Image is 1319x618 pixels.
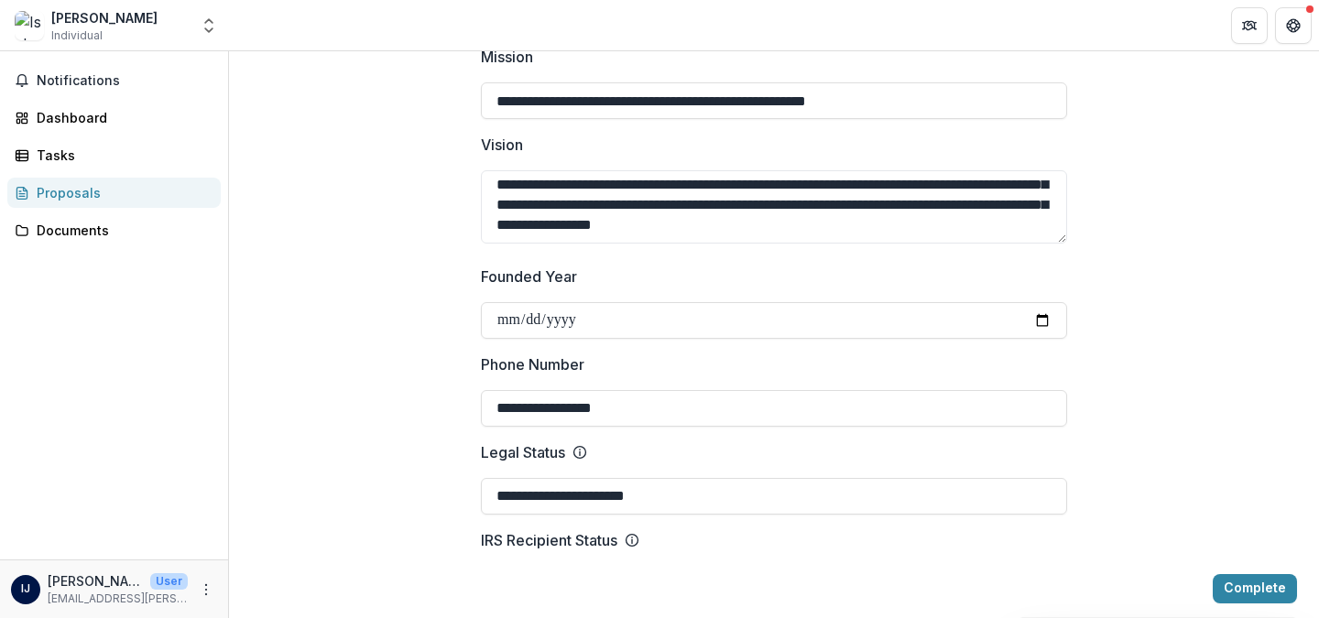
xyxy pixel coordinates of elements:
[481,529,617,551] p: IRS Recipient Status
[481,441,565,463] p: Legal Status
[195,579,217,601] button: More
[51,27,103,44] span: Individual
[37,183,206,202] div: Proposals
[37,221,206,240] div: Documents
[481,266,577,287] p: Founded Year
[196,7,222,44] button: Open entity switcher
[37,108,206,127] div: Dashboard
[7,140,221,170] a: Tasks
[15,11,44,40] img: Isabel Judez
[481,134,523,156] p: Vision
[481,353,584,375] p: Phone Number
[1275,7,1312,44] button: Get Help
[7,103,221,133] a: Dashboard
[1213,574,1297,603] button: Complete
[21,583,30,595] div: Isabel Judez
[7,178,221,208] a: Proposals
[37,73,213,89] span: Notifications
[481,46,533,68] p: Mission
[1231,7,1268,44] button: Partners
[51,8,158,27] div: [PERSON_NAME]
[150,573,188,590] p: User
[7,215,221,245] a: Documents
[7,66,221,95] button: Notifications
[48,571,143,591] p: [PERSON_NAME]
[48,591,188,607] p: [EMAIL_ADDRESS][PERSON_NAME][DOMAIN_NAME]
[37,146,206,165] div: Tasks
